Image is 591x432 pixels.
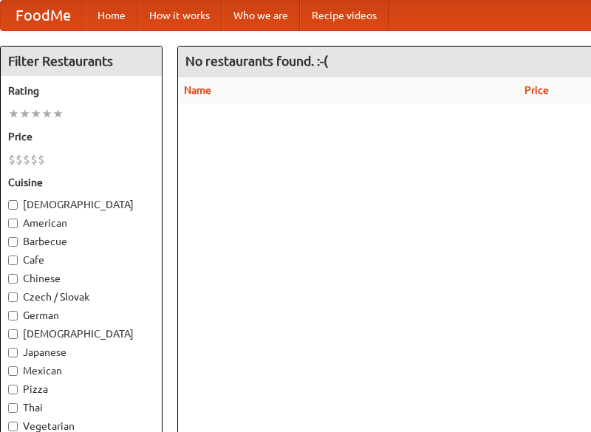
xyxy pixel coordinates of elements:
a: FoodMe [1,1,86,30]
label: German [8,308,154,323]
li: ★ [8,106,19,122]
input: Mexican [8,366,18,376]
input: Cafe [8,256,18,265]
label: [DEMOGRAPHIC_DATA] [8,197,154,212]
input: German [8,311,18,320]
h5: Price [8,129,154,144]
label: Chinese [8,271,154,286]
li: $ [38,151,45,168]
label: American [8,216,154,230]
a: Price [525,84,549,96]
a: Name [184,84,211,96]
label: Barbecue [8,234,154,249]
label: Japanese [8,345,154,360]
li: ★ [30,106,41,122]
label: Mexican [8,363,154,378]
h5: Cuisine [8,175,154,190]
input: [DEMOGRAPHIC_DATA] [8,200,18,210]
ng-pluralize: No restaurants found. :-( [185,54,328,68]
h5: Rating [8,83,154,98]
li: $ [16,151,23,168]
input: [DEMOGRAPHIC_DATA] [8,329,18,339]
input: Chinese [8,274,18,284]
label: [DEMOGRAPHIC_DATA] [8,326,154,341]
li: $ [8,151,16,168]
li: $ [30,151,38,168]
label: Czech / Slovak [8,289,154,304]
a: Recipe videos [300,1,389,30]
a: Who we are [222,1,300,30]
li: ★ [52,106,64,122]
li: $ [23,151,30,168]
input: Japanese [8,348,18,357]
label: Cafe [8,253,154,267]
label: Thai [8,400,154,415]
a: How it works [137,1,222,30]
label: Pizza [8,382,154,397]
li: ★ [19,106,30,122]
input: Barbecue [8,237,18,247]
input: Vegetarian [8,422,18,431]
input: Czech / Slovak [8,292,18,302]
a: Home [86,1,137,30]
input: Pizza [8,385,18,394]
h4: Filter Restaurants [1,47,162,76]
input: American [8,219,18,228]
li: ★ [41,106,52,122]
input: Thai [8,403,18,413]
